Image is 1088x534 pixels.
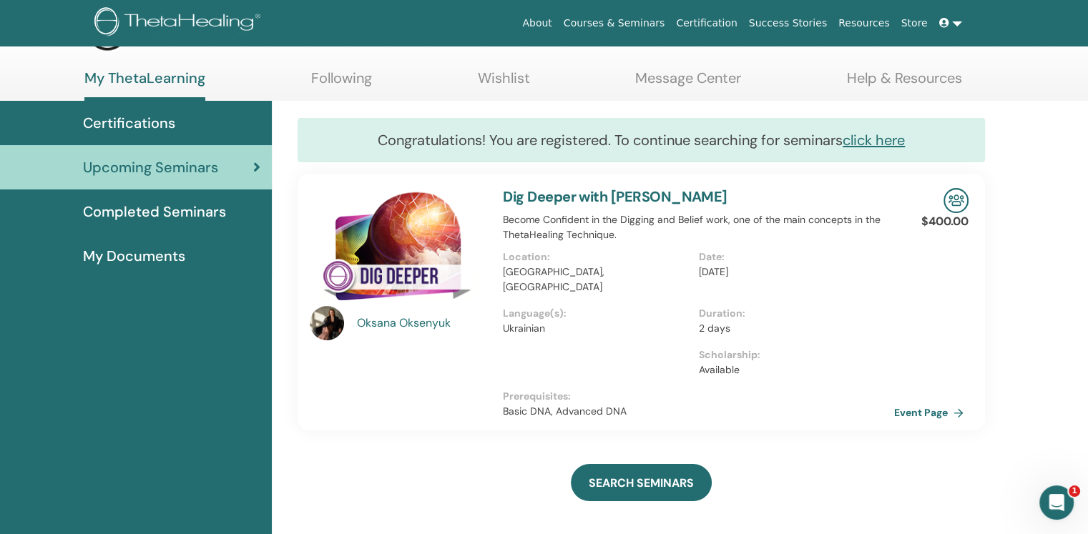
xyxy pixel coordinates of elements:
[503,306,690,321] p: Language(s) :
[516,10,557,36] a: About
[503,321,690,336] p: Ukrainian
[589,475,694,490] span: SEARCH SEMINARS
[571,464,712,501] a: SEARCH SEMINARS
[83,157,218,178] span: Upcoming Seminars
[699,264,886,280] p: [DATE]
[83,112,175,134] span: Certifications
[1069,485,1080,497] span: 1
[503,264,690,295] p: [GEOGRAPHIC_DATA], [GEOGRAPHIC_DATA]
[503,249,690,264] p: Location :
[83,245,185,267] span: My Documents
[699,347,886,362] p: Scholarship :
[310,306,344,340] img: default.jpg
[894,402,969,423] a: Event Page
[1039,485,1074,520] iframe: Intercom live chat
[503,212,894,242] p: Become Confident in the Digging and Belief work, one of the main concepts in the ThetaHealing Tec...
[478,69,530,97] a: Wishlist
[298,118,985,162] div: Congratulations! You are registered. To continue searching for seminars
[944,188,969,213] img: In-Person Seminar
[83,201,226,222] span: Completed Seminars
[699,321,886,336] p: 2 days
[699,249,886,264] p: Date :
[743,10,833,36] a: Success Stories
[357,315,489,332] a: Oksana Oksenyuk
[921,213,969,230] p: $400.00
[847,69,962,97] a: Help & Resources
[699,306,886,321] p: Duration :
[311,69,372,97] a: Following
[503,404,894,419] p: Basic DNA, Advanced DNA
[558,10,671,36] a: Courses & Seminars
[310,188,486,310] img: Dig Deeper
[833,10,896,36] a: Resources
[503,187,727,206] a: Dig Deeper with [PERSON_NAME]
[503,389,894,404] p: Prerequisites :
[94,7,265,39] img: logo.png
[635,69,741,97] a: Message Center
[843,131,905,149] a: click here
[670,10,743,36] a: Certification
[699,362,886,377] p: Available
[84,69,205,101] a: My ThetaLearning
[896,10,933,36] a: Store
